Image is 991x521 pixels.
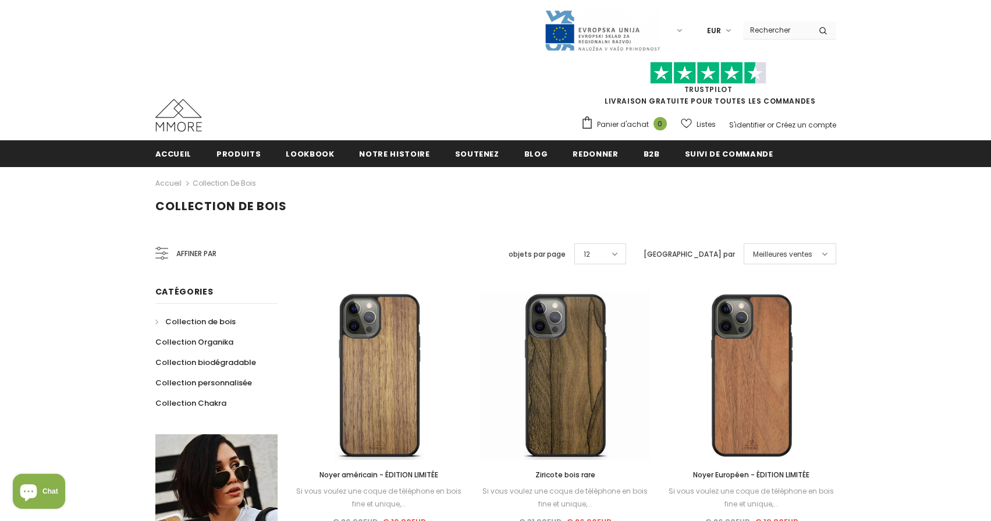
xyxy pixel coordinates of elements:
[165,316,236,327] span: Collection de bois
[155,398,226,409] span: Collection Chakra
[685,148,773,160] span: Suivi de commande
[155,336,233,348] span: Collection Organika
[597,119,649,130] span: Panier d'achat
[481,485,649,511] div: Si vous voulez une coque de téléphone en bois fine et unique,...
[644,148,660,160] span: B2B
[9,474,69,512] inbox-online-store-chat: Shopify online store chat
[650,62,766,84] img: Faites confiance aux étoiles pilotes
[155,311,236,332] a: Collection de bois
[455,140,499,166] a: soutenez
[573,148,618,160] span: Redonner
[509,249,566,260] label: objets par page
[667,469,836,481] a: Noyer Européen - ÉDITION LIMITÉE
[155,148,192,160] span: Accueil
[681,114,716,134] a: Listes
[581,67,836,106] span: LIVRAISON GRATUITE POUR TOUTES LES COMMANDES
[685,140,773,166] a: Suivi de commande
[295,485,464,511] div: Si vous voulez une coque de téléphone en bois fine et unique,...
[286,148,334,160] span: Lookbook
[653,117,667,130] span: 0
[667,485,836,511] div: Si vous voulez une coque de téléphone en bois fine et unique,...
[216,140,261,166] a: Produits
[693,470,809,480] span: Noyer Européen - ÉDITION LIMITÉE
[743,22,810,38] input: Search Site
[573,140,618,166] a: Redonner
[155,357,256,368] span: Collection biodégradable
[581,116,673,133] a: Panier d'achat 0
[155,352,256,373] a: Collection biodégradable
[359,140,429,166] a: Notre histoire
[176,247,216,260] span: Affiner par
[155,377,252,388] span: Collection personnalisée
[481,469,649,481] a: Ziricote bois rare
[455,148,499,160] span: soutenez
[193,178,256,188] a: Collection de bois
[544,25,660,35] a: Javni Razpis
[155,140,192,166] a: Accueil
[524,140,548,166] a: Blog
[155,332,233,352] a: Collection Organika
[155,99,202,132] img: Cas MMORE
[359,148,429,160] span: Notre histoire
[644,249,735,260] label: [GEOGRAPHIC_DATA] par
[216,148,261,160] span: Produits
[155,373,252,393] a: Collection personnalisée
[319,470,438,480] span: Noyer américain - ÉDITION LIMITÉE
[707,25,721,37] span: EUR
[295,469,464,481] a: Noyer américain - ÉDITION LIMITÉE
[729,120,765,130] a: S'identifier
[544,9,660,52] img: Javni Razpis
[524,148,548,160] span: Blog
[584,249,590,260] span: 12
[155,176,182,190] a: Accueil
[753,249,812,260] span: Meilleures ventes
[684,84,733,94] a: TrustPilot
[776,120,836,130] a: Créez un compte
[767,120,774,130] span: or
[286,140,334,166] a: Lookbook
[155,393,226,413] a: Collection Chakra
[155,198,287,214] span: Collection de bois
[644,140,660,166] a: B2B
[697,119,716,130] span: Listes
[155,286,214,297] span: Catégories
[535,470,595,480] span: Ziricote bois rare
